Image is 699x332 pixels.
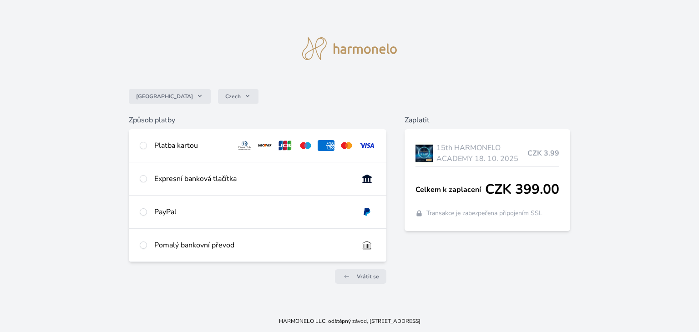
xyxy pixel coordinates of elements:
[415,184,485,195] span: Celkem k zaplacení
[218,89,258,104] button: Czech
[257,140,274,151] img: discover.svg
[236,140,253,151] img: diners.svg
[359,173,375,184] img: onlineBanking_CZ.svg
[129,115,386,126] h6: Způsob platby
[302,37,397,60] img: logo.svg
[359,240,375,251] img: bankTransfer_IBAN.svg
[129,89,211,104] button: [GEOGRAPHIC_DATA]
[527,148,559,159] span: CZK 3.99
[405,115,570,126] h6: Zaplatit
[225,93,241,100] span: Czech
[154,240,351,251] div: Pomalý bankovní převod
[359,140,375,151] img: visa.svg
[338,140,355,151] img: mc.svg
[426,209,542,218] span: Transakce je zabezpečena připojením SSL
[277,140,294,151] img: jcb.svg
[485,181,559,198] span: CZK 399.00
[415,142,433,165] img: AKADEMIE_2025_virtual_1080x1080_ticket-lo.jpg
[335,269,386,284] a: Vrátit se
[154,206,351,217] div: PayPal
[357,273,379,280] span: Vrátit se
[136,93,193,100] span: [GEOGRAPHIC_DATA]
[359,206,375,217] img: paypal.svg
[154,173,351,184] div: Expresní banková tlačítka
[318,140,334,151] img: amex.svg
[297,140,314,151] img: maestro.svg
[436,142,527,164] span: 15th HARMONELO ACADEMY 18. 10. 2025
[154,140,229,151] div: Platba kartou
